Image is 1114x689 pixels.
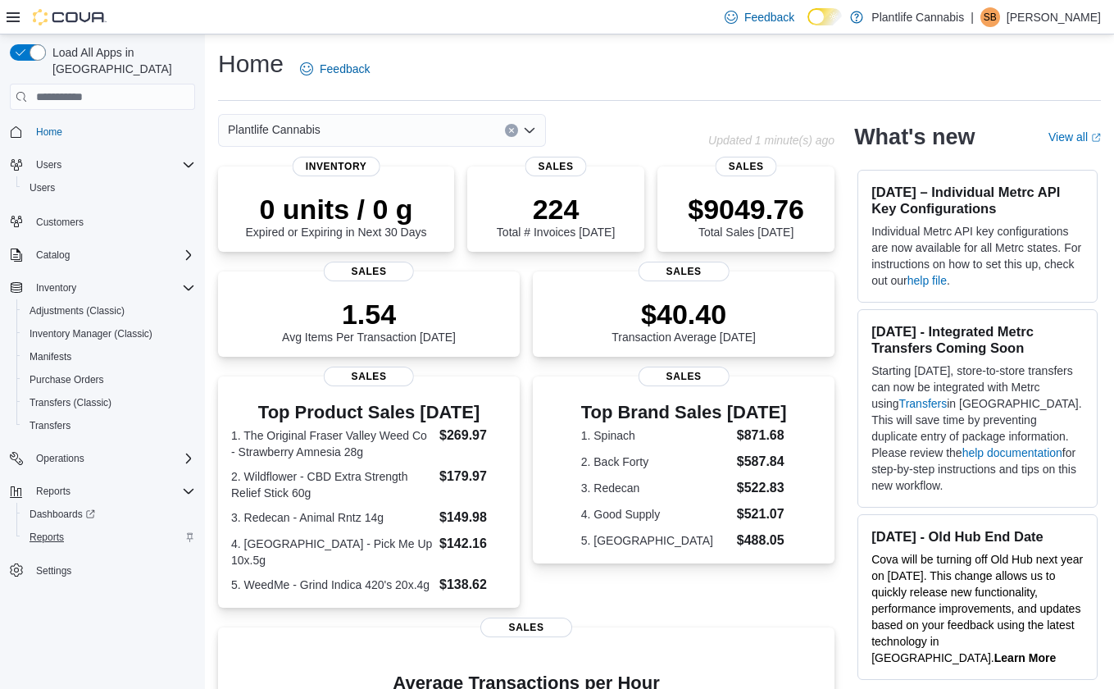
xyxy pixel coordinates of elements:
div: Total # Invoices [DATE] [497,193,615,239]
dd: $149.98 [439,508,507,527]
p: 224 [497,193,615,226]
a: Customers [30,212,90,232]
span: Sales [324,262,414,281]
span: Dashboards [30,508,95,521]
dt: 5. WeedMe - Grind Indica 420's 20x.4g [231,577,433,593]
span: Sales [639,262,729,281]
dt: 2. Wildflower - CBD Extra Strength Relief Stick 60g [231,468,433,501]
span: Customers [36,216,84,229]
div: Avg Items Per Transaction [DATE] [282,298,456,344]
span: Operations [30,449,195,468]
a: Learn More [994,651,1056,664]
a: Manifests [23,347,78,367]
button: Users [3,153,202,176]
span: Dashboards [23,504,195,524]
div: Stephanie Brimner [980,7,1000,27]
span: SB [984,7,997,27]
dt: 4. Good Supply [581,506,730,522]
span: Users [23,178,195,198]
dd: $488.05 [737,531,787,550]
a: Inventory Manager (Classic) [23,324,159,344]
h3: Top Product Sales [DATE] [231,403,507,422]
span: Transfers (Classic) [30,396,111,409]
button: Reports [30,481,77,501]
button: Reports [3,480,202,503]
button: Transfers (Classic) [16,391,202,414]
p: Updated 1 minute(s) ago [708,134,834,147]
span: Sales [324,367,414,386]
a: Transfers [899,397,948,410]
span: Inventory [30,278,195,298]
h2: What's new [854,124,975,150]
button: Operations [3,447,202,470]
button: Catalog [3,244,202,267]
button: Catalog [30,245,76,265]
a: Users [23,178,61,198]
a: Reports [23,527,70,547]
span: Dark Mode [807,25,808,26]
span: Customers [30,211,195,231]
dd: $269.97 [439,426,507,445]
button: Manifests [16,345,202,368]
h3: [DATE] – Individual Metrc API Key Configurations [871,184,1084,217]
dd: $522.83 [737,478,787,498]
nav: Complex example [10,113,195,625]
span: Plantlife Cannabis [228,120,321,139]
span: Sales [480,618,572,637]
a: Settings [30,561,78,581]
p: Individual Metrc API key configurations are now available for all Metrc states. For instructions ... [871,223,1084,289]
a: Dashboards [23,504,102,524]
p: | [971,7,974,27]
dt: 5. [GEOGRAPHIC_DATA] [581,532,730,549]
span: Home [30,121,195,142]
span: Purchase Orders [30,373,104,386]
div: Transaction Average [DATE] [612,298,756,344]
button: Purchase Orders [16,368,202,391]
button: Users [30,155,68,175]
span: Settings [30,560,195,581]
dt: 3. Redecan - Animal Rntz 14g [231,509,433,526]
span: Reports [36,485,70,498]
span: Operations [36,452,84,465]
svg: External link [1091,133,1101,143]
h3: [DATE] - Old Hub End Date [871,528,1084,545]
a: help documentation [962,446,1062,459]
span: Users [30,155,195,175]
span: Home [36,125,62,139]
p: Starting [DATE], store-to-store transfers can now be integrated with Metrc using in [GEOGRAPHIC_D... [871,363,1084,494]
span: Reports [30,531,64,544]
span: Transfers (Classic) [23,393,195,413]
span: Catalog [30,245,195,265]
span: Settings [36,564,71,577]
dd: $587.84 [737,452,787,472]
button: Adjustments (Classic) [16,299,202,322]
span: Users [30,181,55,194]
span: Inventory [293,157,380,176]
span: Inventory Manager (Classic) [23,324,195,344]
span: Inventory Manager (Classic) [30,327,152,340]
button: Operations [30,449,91,468]
span: Reports [23,527,195,547]
p: $9049.76 [688,193,804,226]
span: Adjustments (Classic) [23,301,195,321]
span: Users [36,158,61,171]
h1: Home [218,48,284,80]
span: Cova will be turning off Old Hub next year on [DATE]. This change allows us to quickly release ne... [871,553,1083,664]
a: Feedback [718,1,801,34]
dd: $142.16 [439,534,507,554]
p: $40.40 [612,298,756,331]
a: Adjustments (Classic) [23,301,131,321]
span: Adjustments (Classic) [30,304,125,317]
button: Inventory Manager (Classic) [16,322,202,345]
button: Customers [3,209,202,233]
a: Transfers [23,416,77,436]
dd: $871.68 [737,426,787,445]
dt: 4. [GEOGRAPHIC_DATA] - Pick Me Up 10x.5g [231,536,433,568]
a: Dashboards [16,503,202,526]
span: Purchase Orders [23,370,195,390]
a: Transfers (Classic) [23,393,118,413]
a: Home [30,122,69,142]
button: Open list of options [523,124,536,137]
a: Purchase Orders [23,370,111,390]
